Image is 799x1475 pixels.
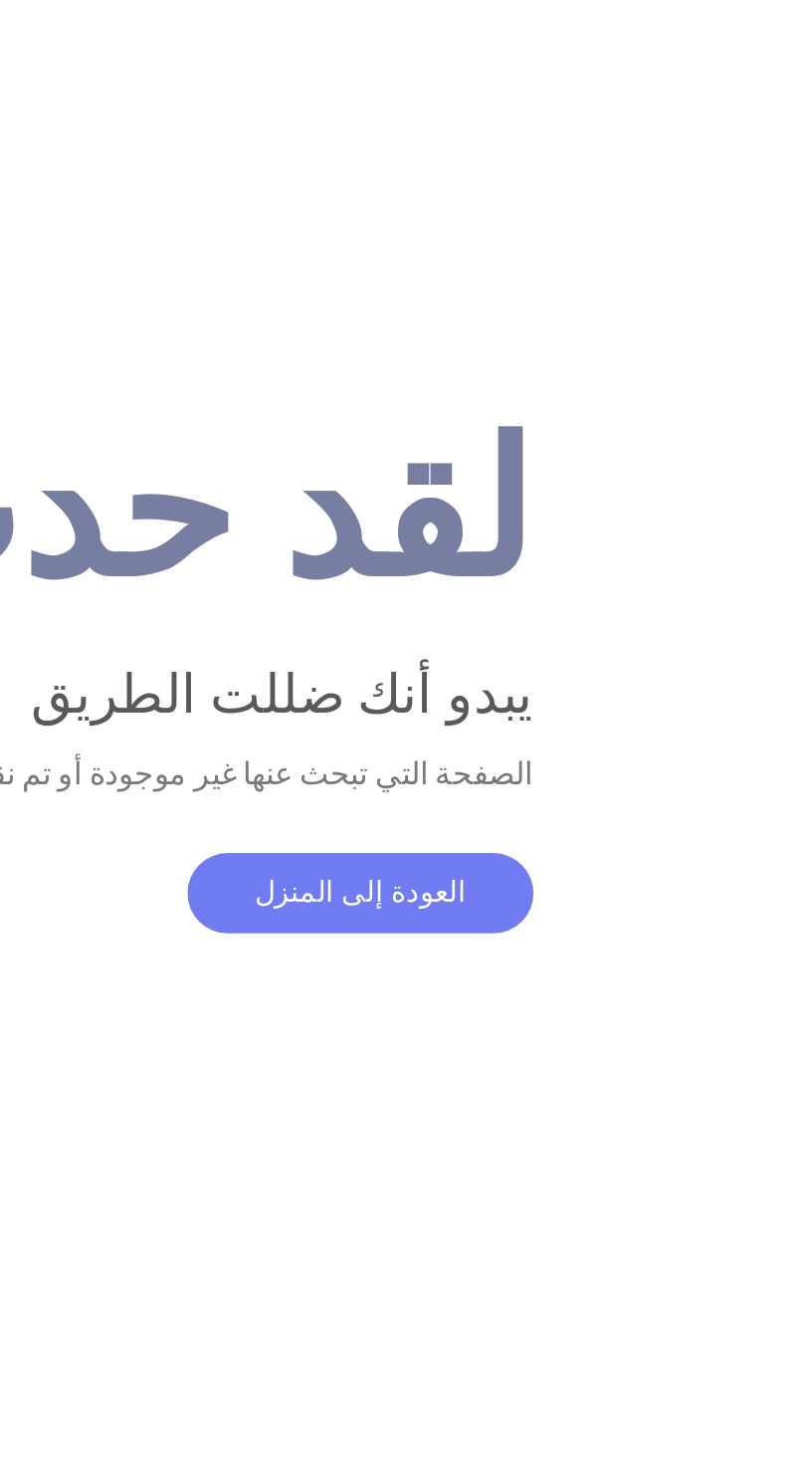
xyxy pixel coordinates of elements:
font: لقد حدث خطأ :( [125,179,674,278]
button: العودة إلى المنزل [519,380,674,416]
img: # [334,790,564,1288]
font: يبدو أنك ضللت الطريق [450,296,674,323]
a: العودة إلى المنزل [549,390,644,405]
font: الصفحة التي تبحث عنها غير موجودة أو تم نقلها. [413,336,674,352]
